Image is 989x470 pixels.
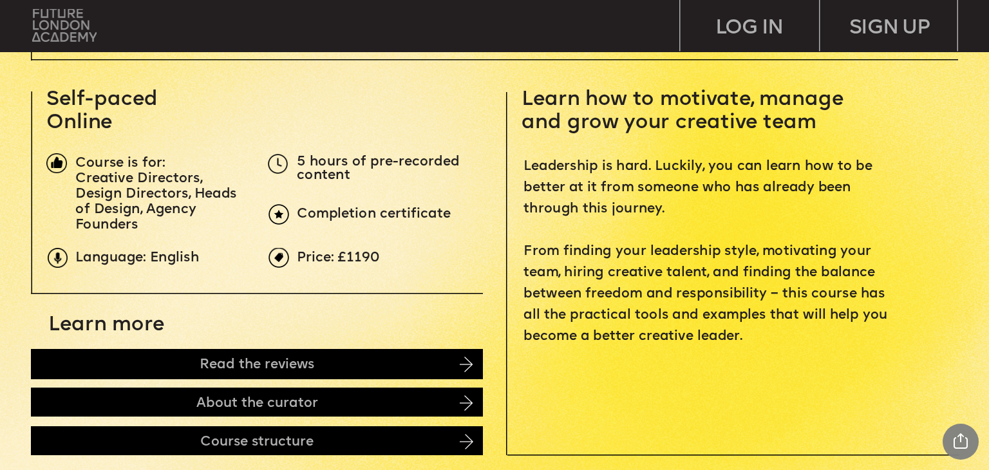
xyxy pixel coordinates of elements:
[268,204,289,225] img: upload-6b0d0326-a6ce-441c-aac1-c2ff159b353e.png
[297,155,463,183] span: 5 hours of pre-recorded content
[75,156,165,171] span: Course is for:
[297,250,380,265] span: Price: £1190
[32,9,97,42] img: upload-bfdffa89-fac7-4f57-a443-c7c39906ba42.png
[268,248,289,268] img: upload-969c61fd-ea08-4d05-af36-d273f2608f5e.png
[460,434,473,449] img: image-ebac62b4-e37e-4ca8-99fd-bb379c720805.png
[297,207,451,222] span: Completion certificate
[75,171,241,232] span: Creative Directors, Design Directors, Heads of Design, Agency Founders
[46,89,158,110] span: Self-paced
[48,314,164,335] span: Learn more
[46,113,112,133] span: Online
[523,159,892,344] span: Leadership is hard. Luckily, you can learn how to be better at it from someone who has already be...
[460,357,473,372] img: image-14cb1b2c-41b0-4782-8715-07bdb6bd2f06.png
[268,154,288,174] img: upload-5dcb7aea-3d7f-4093-a867-f0427182171d.png
[48,248,68,268] img: upload-9eb2eadd-7bf9-4b2b-b585-6dd8b9275b41.png
[522,89,849,133] span: Learn how to motivate, manage and grow your creative team
[943,424,979,460] div: Share
[460,395,473,411] img: image-d430bf59-61f2-4e83-81f2-655be665a85d.png
[75,250,199,265] span: Language: English
[46,153,67,174] img: image-1fa7eedb-a71f-428c-a033-33de134354ef.png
